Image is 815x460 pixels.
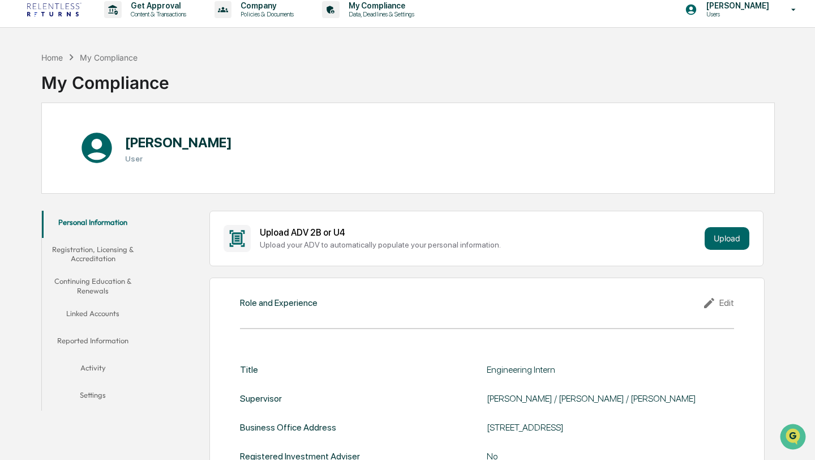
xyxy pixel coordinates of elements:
[42,211,144,238] button: Personal Information
[82,144,91,153] div: 🗄️
[27,3,81,16] img: logo
[41,63,169,93] div: My Compliance
[80,53,138,62] div: My Compliance
[240,422,336,433] div: Business Office Address
[42,302,144,329] button: Linked Accounts
[240,364,258,375] div: Title
[779,423,809,453] iframe: Open customer support
[125,154,232,163] h3: User
[697,1,775,10] p: [PERSON_NAME]
[38,98,143,107] div: We're available if you need us!
[240,393,282,404] div: Supervisor
[42,238,144,270] button: Registration, Licensing & Accreditation
[122,10,192,18] p: Content & Transactions
[487,393,733,404] div: [PERSON_NAME] / [PERSON_NAME] / [PERSON_NAME]
[231,10,299,18] p: Policies & Documents
[42,211,144,411] div: secondary tabs example
[11,24,206,42] p: How can we help?
[7,138,78,159] a: 🖐️Preclearance
[240,297,318,308] div: Role and Experience
[340,10,420,18] p: Data, Deadlines & Settings
[705,227,749,250] button: Upload
[231,1,299,10] p: Company
[23,164,71,176] span: Data Lookup
[697,10,775,18] p: Users
[42,270,144,302] button: Continuing Education & Renewals
[38,87,186,98] div: Start new chat
[702,296,734,310] div: Edit
[41,53,63,62] div: Home
[80,191,137,201] a: Powered byPylon
[122,1,192,10] p: Get Approval
[11,87,32,107] img: 1746055101610-c473b297-6a78-478c-a979-82029cc54cd1
[11,165,20,174] div: 🔎
[93,143,140,154] span: Attestations
[7,160,76,180] a: 🔎Data Lookup
[78,138,145,159] a: 🗄️Attestations
[11,144,20,153] div: 🖐️
[487,422,733,433] div: [STREET_ADDRESS]
[260,240,700,249] div: Upload your ADV to automatically populate your personal information.
[260,227,700,238] div: Upload ADV 2B or U4
[42,329,144,356] button: Reported Information
[42,384,144,411] button: Settings
[125,134,232,151] h1: [PERSON_NAME]
[42,356,144,384] button: Activity
[340,1,420,10] p: My Compliance
[23,143,73,154] span: Preclearance
[192,90,206,104] button: Start new chat
[113,192,137,201] span: Pylon
[487,364,733,375] div: Engineering Intern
